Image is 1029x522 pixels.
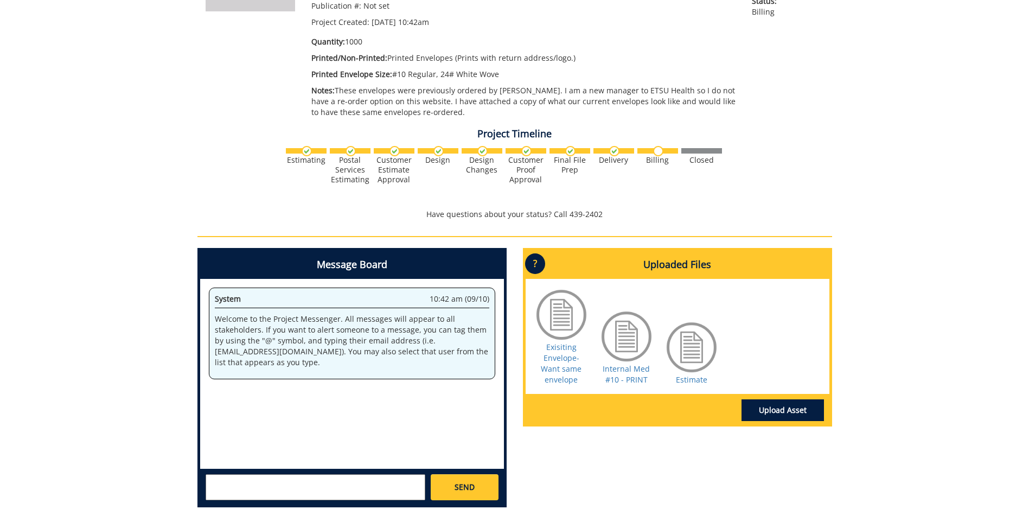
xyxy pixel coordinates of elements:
[311,69,736,80] p: #10 Regular, 24# White Wove
[286,155,327,165] div: Estimating
[311,36,345,47] span: Quantity:
[526,251,829,279] h4: Uploaded Files
[197,209,832,220] p: Have questions about your status? Call 439-2402
[603,364,650,385] a: Internal Med #10 - PRINT
[681,155,722,165] div: Closed
[197,129,832,139] h4: Project Timeline
[302,146,312,156] img: checkmark
[215,294,241,304] span: System
[389,146,400,156] img: checkmark
[431,474,498,500] a: SEND
[676,374,707,385] a: Estimate
[374,155,414,184] div: Customer Estimate Approval
[311,17,369,27] span: Project Created:
[311,53,387,63] span: Printed/Non-Printed:
[330,155,370,184] div: Postal Services Estimating
[477,146,488,156] img: checkmark
[742,399,824,421] a: Upload Asset
[372,17,429,27] span: [DATE] 10:42am
[311,53,736,63] p: Printed Envelopes (Prints with return address/logo.)
[593,155,634,165] div: Delivery
[215,314,489,368] p: Welcome to the Project Messenger. All messages will appear to all stakeholders. If you want to al...
[653,146,663,156] img: no
[430,294,489,304] span: 10:42 am (09/10)
[506,155,546,184] div: Customer Proof Approval
[462,155,502,175] div: Design Changes
[311,85,736,118] p: These envelopes were previously ordered by [PERSON_NAME]. I am a new manager to ETSU Health so I ...
[206,474,425,500] textarea: messageToSend
[311,36,736,47] p: 1000
[549,155,590,175] div: Final File Prep
[311,69,392,79] span: Printed Envelope Size:
[418,155,458,165] div: Design
[363,1,389,11] span: Not set
[541,342,581,385] a: Exisiting Envelope- Want same envelope
[521,146,532,156] img: checkmark
[346,146,356,156] img: checkmark
[200,251,504,279] h4: Message Board
[311,1,361,11] span: Publication #:
[609,146,619,156] img: checkmark
[525,253,545,274] p: ?
[311,85,335,96] span: Notes:
[455,482,475,493] span: SEND
[565,146,576,156] img: checkmark
[637,155,678,165] div: Billing
[433,146,444,156] img: checkmark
